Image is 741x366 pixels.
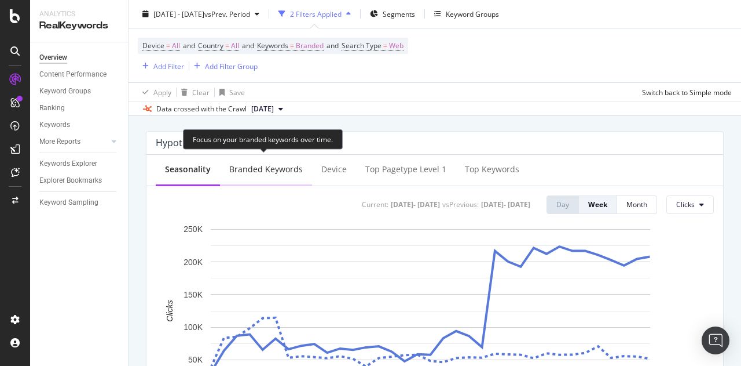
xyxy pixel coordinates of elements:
[257,41,288,50] span: Keywords
[138,5,264,23] button: [DATE] - [DATE]vsPrev. Period
[546,195,579,214] button: Day
[637,83,732,102] button: Switch back to Simple mode
[172,38,180,54] span: All
[39,175,120,187] a: Explorer Bookmarks
[430,5,504,23] button: Keyword Groups
[153,61,184,71] div: Add Filter
[184,289,203,299] text: 150K
[290,9,342,19] div: 2 Filters Applied
[362,200,388,209] div: Current:
[39,197,120,209] a: Keyword Sampling
[274,5,355,23] button: 2 Filters Applied
[251,104,274,114] span: 2025 Aug. 29th
[39,197,98,209] div: Keyword Sampling
[39,68,107,81] div: Content Performance
[626,200,647,209] div: Month
[138,83,171,102] button: Apply
[702,327,729,354] div: Open Intercom Messenger
[365,164,446,175] div: Top pagetype Level 1
[642,87,732,97] div: Switch back to Simple mode
[204,9,250,19] span: vs Prev. Period
[192,87,210,97] div: Clear
[676,200,695,209] span: Clicks
[229,164,303,175] div: Branded Keywords
[242,41,254,50] span: and
[39,102,120,114] a: Ranking
[229,87,245,97] div: Save
[556,200,569,209] div: Day
[184,322,203,332] text: 100K
[617,195,657,214] button: Month
[183,41,195,50] span: and
[153,9,204,19] span: [DATE] - [DATE]
[153,87,171,97] div: Apply
[296,38,324,54] span: Branded
[39,85,120,97] a: Keyword Groups
[165,300,174,321] text: Clicks
[39,52,67,64] div: Overview
[39,102,65,114] div: Ranking
[205,61,258,71] div: Add Filter Group
[579,195,617,214] button: Week
[39,136,108,148] a: More Reports
[183,129,343,150] div: Focus on your branded keywords over time.
[166,41,170,50] span: =
[39,175,102,187] div: Explorer Bookmarks
[327,41,339,50] span: and
[321,164,347,175] div: Device
[481,200,530,209] div: [DATE] - [DATE]
[383,9,415,19] span: Segments
[198,41,223,50] span: Country
[666,195,714,214] button: Clicks
[342,41,381,50] span: Search Type
[39,9,119,19] div: Analytics
[39,19,119,32] div: RealKeywords
[465,164,519,175] div: Top Keywords
[138,59,184,73] button: Add Filter
[39,158,120,170] a: Keywords Explorer
[177,83,210,102] button: Clear
[184,224,203,234] text: 250K
[156,137,323,148] div: Hypotheses to Investigate - Over Time
[39,85,91,97] div: Keyword Groups
[142,41,164,50] span: Device
[365,5,420,23] button: Segments
[39,158,97,170] div: Keywords Explorer
[442,200,479,209] div: vs Previous :
[215,83,245,102] button: Save
[231,38,239,54] span: All
[290,41,294,50] span: =
[247,102,288,116] button: [DATE]
[39,68,120,81] a: Content Performance
[39,52,120,64] a: Overview
[39,119,120,131] a: Keywords
[39,119,70,131] div: Keywords
[39,136,80,148] div: More Reports
[389,38,403,54] span: Web
[188,355,203,364] text: 50K
[165,164,211,175] div: Seasonality
[588,200,607,209] div: Week
[189,59,258,73] button: Add Filter Group
[391,200,440,209] div: [DATE] - [DATE]
[156,104,247,114] div: Data crossed with the Crawl
[446,9,499,19] div: Keyword Groups
[184,257,203,266] text: 200K
[383,41,387,50] span: =
[225,41,229,50] span: =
